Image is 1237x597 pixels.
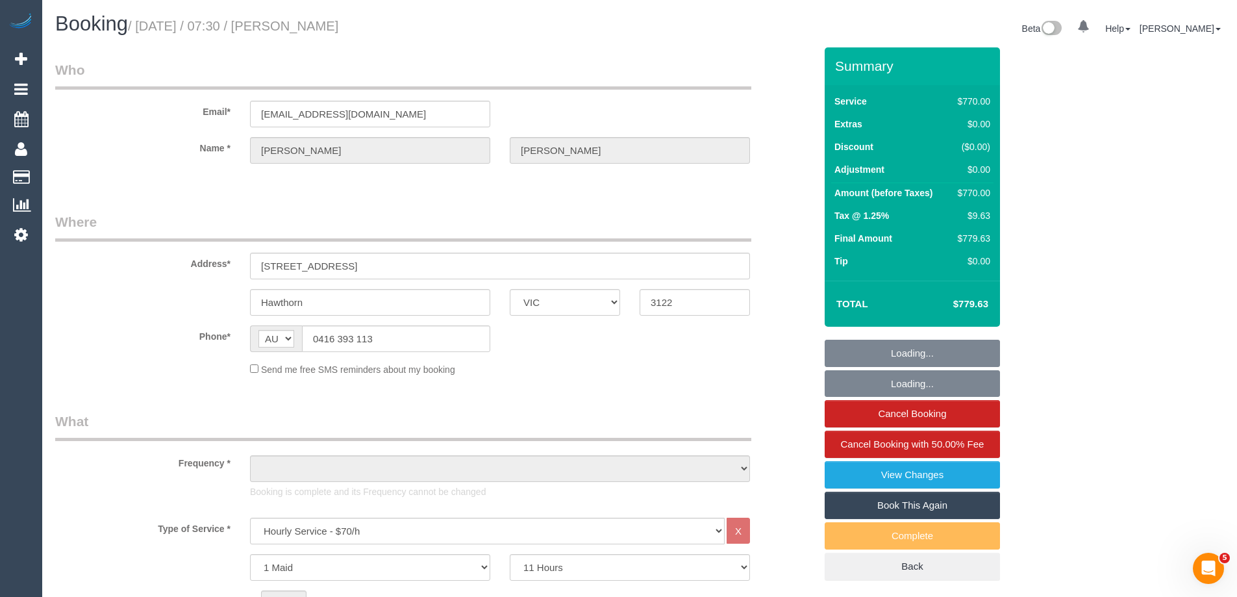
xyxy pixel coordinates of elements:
[45,137,240,155] label: Name *
[834,140,873,153] label: Discount
[55,12,128,35] span: Booking
[953,186,990,199] div: $770.00
[914,299,988,310] h4: $779.63
[953,95,990,108] div: $770.00
[55,412,751,441] legend: What
[8,13,34,31] img: Automaid Logo
[834,95,867,108] label: Service
[128,19,338,33] small: / [DATE] / 07:30 / [PERSON_NAME]
[261,364,455,375] span: Send me free SMS reminders about my booking
[1140,23,1221,34] a: [PERSON_NAME]
[825,492,1000,519] a: Book This Again
[825,400,1000,427] a: Cancel Booking
[953,140,990,153] div: ($0.00)
[1105,23,1131,34] a: Help
[834,118,862,131] label: Extras
[953,232,990,245] div: $779.63
[55,60,751,90] legend: Who
[1022,23,1062,34] a: Beta
[45,518,240,535] label: Type of Service *
[250,289,490,316] input: Suburb*
[834,255,848,268] label: Tip
[1219,553,1230,563] span: 5
[834,232,892,245] label: Final Amount
[1040,21,1062,38] img: New interface
[250,485,750,498] p: Booking is complete and its Frequency cannot be changed
[640,289,750,316] input: Post Code*
[45,253,240,270] label: Address*
[834,163,884,176] label: Adjustment
[45,325,240,343] label: Phone*
[953,118,990,131] div: $0.00
[825,553,1000,580] a: Back
[834,186,932,199] label: Amount (before Taxes)
[841,438,984,450] span: Cancel Booking with 50.00% Fee
[834,209,889,222] label: Tax @ 1.25%
[45,452,240,470] label: Frequency *
[953,209,990,222] div: $9.63
[953,255,990,268] div: $0.00
[55,212,751,242] legend: Where
[250,137,490,164] input: First Name*
[302,325,490,352] input: Phone*
[825,431,1000,458] a: Cancel Booking with 50.00% Fee
[1193,553,1224,584] iframe: Intercom live chat
[825,461,1000,489] a: View Changes
[45,101,240,118] label: Email*
[250,101,490,127] input: Email*
[510,137,750,164] input: Last Name*
[835,58,993,73] h3: Summary
[836,298,868,309] strong: Total
[953,163,990,176] div: $0.00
